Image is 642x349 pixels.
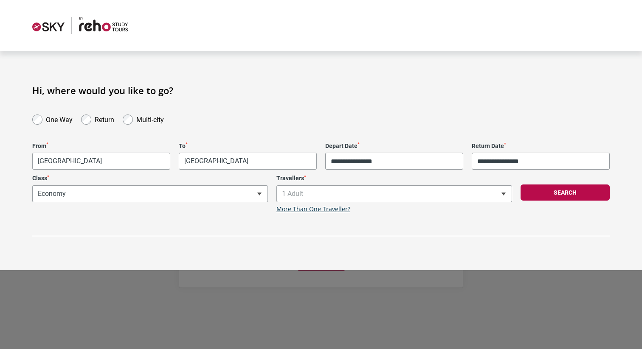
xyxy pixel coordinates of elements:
[472,142,610,150] label: Return Date
[46,114,73,124] label: One Way
[136,114,164,124] label: Multi-city
[32,85,610,96] h1: Hi, where would you like to go?
[179,153,317,170] span: Tan Son Nhat International Airport
[33,153,170,169] span: Essendon Airport
[32,153,170,170] span: Essendon Airport
[95,114,114,124] label: Return
[521,184,610,201] button: Search
[276,175,512,182] label: Travellers
[33,186,267,202] span: Economy
[32,142,170,150] label: From
[179,142,317,150] label: To
[179,153,316,169] span: Tan Son Nhat International Airport
[277,186,512,202] span: 1 Adult
[276,206,350,213] a: More Than One Traveller?
[32,175,268,182] label: Class
[325,142,463,150] label: Depart Date
[276,185,512,202] span: 1 Adult
[32,185,268,202] span: Economy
